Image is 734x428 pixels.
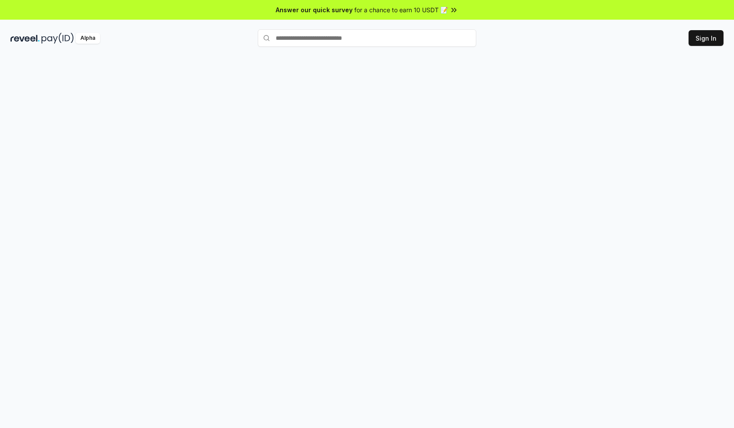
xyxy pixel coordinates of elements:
[10,33,40,44] img: reveel_dark
[76,33,100,44] div: Alpha
[354,5,448,14] span: for a chance to earn 10 USDT 📝
[42,33,74,44] img: pay_id
[276,5,353,14] span: Answer our quick survey
[689,30,724,46] button: Sign In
